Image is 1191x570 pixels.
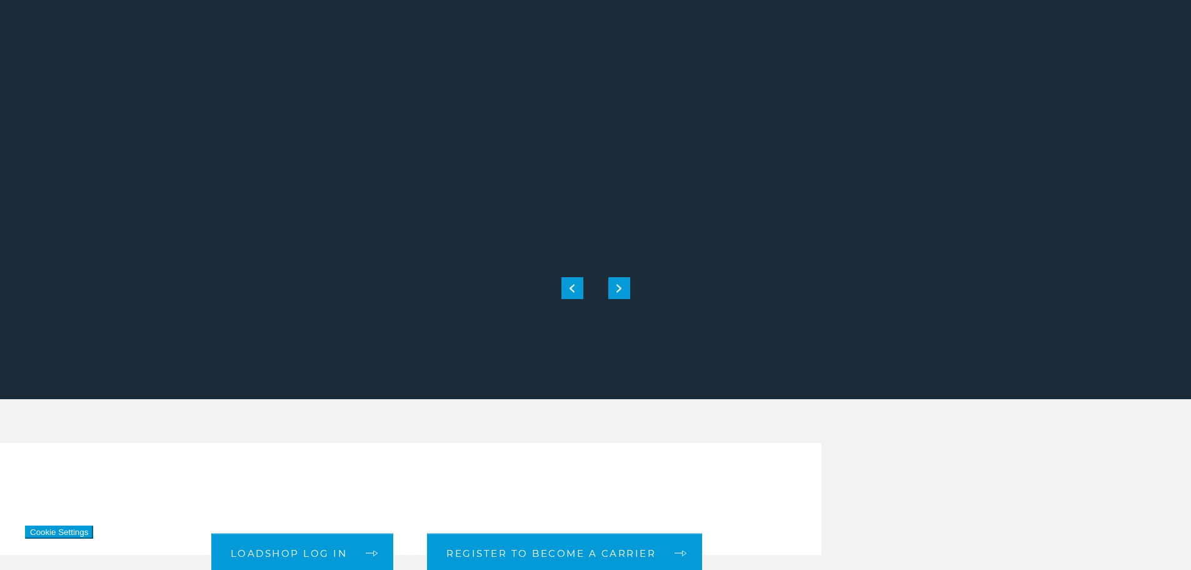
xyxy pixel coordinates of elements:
[570,284,575,292] img: previous slide
[231,549,348,558] span: Loadshop log in
[446,549,656,558] span: Register to become a carrier
[616,284,621,292] img: next slide
[25,526,93,539] button: Cookie Settings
